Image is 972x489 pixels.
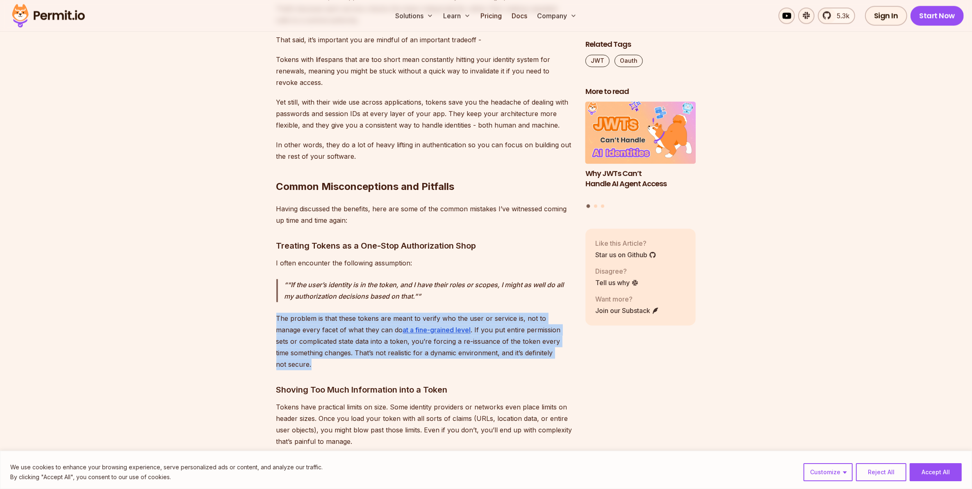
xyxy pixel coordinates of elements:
a: Start Now [911,6,964,25]
div: Posts [585,102,696,209]
p: We use cookies to enhance your browsing experience, serve personalized ads or content, and analyz... [10,462,323,472]
button: Go to slide 1 [587,204,590,208]
a: 5.3k [818,7,855,24]
p: Disagree? [595,266,639,276]
a: Docs [508,7,530,24]
p: Yet still, with their wide use across applications, tokens save you the headache of dealing with ... [276,96,572,131]
a: Pricing [477,7,505,24]
p: Like this Article? [595,238,656,248]
h3: Treating Tokens as a One-Stop Authorization Shop [276,239,572,252]
p: That said, it’s important you are mindful of an important tradeoff - [276,34,572,46]
p: Tokens with lifespans that are too short mean constantly hitting your identity system for renewal... [276,54,572,88]
img: Permit logo [8,2,89,30]
button: Accept All [910,463,962,481]
p: I often encounter the following assumption: [276,257,572,269]
p: The problem is that these tokens are meant to verify who the user or service is, not to manage ev... [276,313,572,370]
button: Company [534,7,580,24]
h2: More to read [585,87,696,97]
p: In other words, they do a lot of heavy lifting in authentication so you can focus on building out... [276,139,572,162]
a: at a fine-grained level [403,326,471,334]
p: Tokens have practical limits on size. Some identity providers or networks even place limits on he... [276,401,572,447]
a: JWT [585,55,610,67]
a: Why JWTs Can’t Handle AI Agent AccessWhy JWTs Can’t Handle AI Agent Access [585,102,696,199]
a: Tell us why [595,278,639,288]
button: Solutions [392,7,437,24]
button: Customize [804,463,853,481]
a: Join our Substack [595,306,659,315]
a: Oauth [615,55,643,67]
button: Go to slide 3 [601,204,604,208]
p: By clicking "Accept All", you consent to our use of cookies. [10,472,323,482]
p: Want more? [595,294,659,304]
button: Learn [440,7,474,24]
li: 1 of 3 [585,102,696,199]
button: Reject All [856,463,906,481]
h3: Why JWTs Can’t Handle AI Agent Access [585,169,696,189]
em: “If the user’s identity is in the token, and I have their roles or scopes, I might as well do all... [285,281,564,300]
h2: Related Tags [585,39,696,50]
a: Star us on Github [595,250,656,260]
h2: Common Misconceptions and Pitfalls [276,147,572,193]
span: 5.3k [832,11,849,21]
a: Sign In [865,6,907,25]
button: Go to slide 2 [594,204,597,208]
h3: Shoving Too Much Information into a Token [276,383,572,396]
p: Having discussed the benefits, here are some of the common mistakes I’ve witnessed coming up time... [276,203,572,226]
img: Why JWTs Can’t Handle AI Agent Access [585,102,696,164]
